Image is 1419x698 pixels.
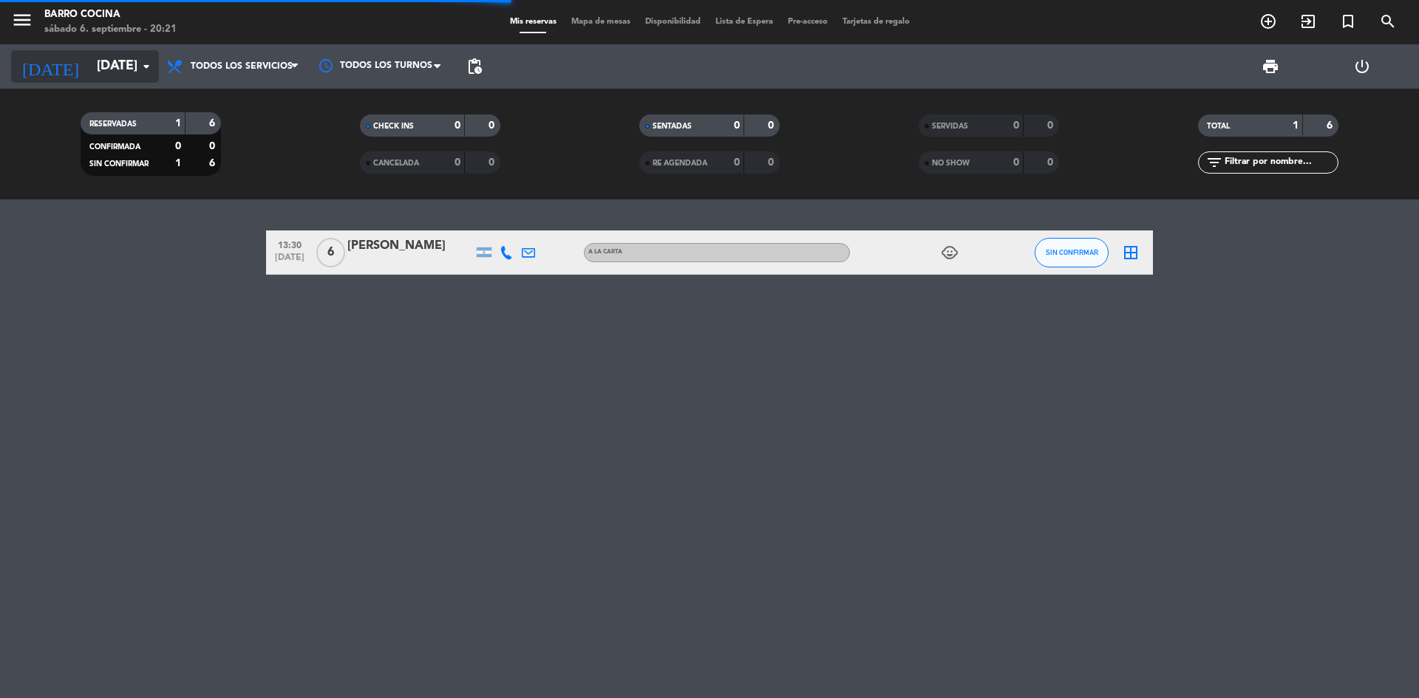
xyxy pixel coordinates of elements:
strong: 1 [175,158,181,168]
span: CONFIRMADA [89,143,140,151]
strong: 0 [734,157,740,168]
span: Disponibilidad [638,18,708,26]
span: pending_actions [466,58,483,75]
i: power_settings_new [1353,58,1371,75]
span: 13:30 [271,236,308,253]
strong: 0 [489,157,497,168]
strong: 0 [1047,120,1056,131]
span: RE AGENDADA [653,160,707,167]
button: menu [11,9,33,36]
span: Todos los servicios [191,61,293,72]
span: SENTADAS [653,123,692,130]
strong: 0 [1047,157,1056,168]
strong: 0 [455,120,460,131]
div: sábado 6. septiembre - 20:21 [44,22,177,37]
span: SIN CONFIRMAR [89,160,149,168]
span: Lista de Espera [708,18,780,26]
i: filter_list [1205,154,1223,171]
div: [PERSON_NAME] [347,236,473,256]
span: NO SHOW [932,160,970,167]
span: print [1262,58,1279,75]
strong: 0 [209,141,218,151]
strong: 0 [768,157,777,168]
i: border_all [1122,244,1140,261]
i: search [1379,13,1397,30]
strong: 1 [175,118,181,129]
span: Pre-acceso [780,18,835,26]
span: SERVIDAS [932,123,968,130]
div: LOG OUT [1316,44,1408,89]
i: child_care [941,244,959,261]
i: exit_to_app [1299,13,1317,30]
strong: 6 [209,118,218,129]
i: add_circle_outline [1259,13,1277,30]
strong: 1 [1293,120,1299,131]
span: TOTAL [1207,123,1230,130]
strong: 0 [1013,120,1019,131]
i: turned_in_not [1339,13,1357,30]
strong: 0 [768,120,777,131]
span: CANCELADA [373,160,419,167]
strong: 0 [734,120,740,131]
span: CHECK INS [373,123,414,130]
strong: 0 [455,157,460,168]
strong: 0 [175,141,181,151]
span: RESERVADAS [89,120,137,128]
strong: 0 [489,120,497,131]
span: 6 [316,238,345,267]
i: [DATE] [11,50,89,83]
i: menu [11,9,33,31]
span: Tarjetas de regalo [835,18,917,26]
strong: 6 [1327,120,1335,131]
input: Filtrar por nombre... [1223,154,1338,171]
span: Mis reservas [503,18,564,26]
div: Barro Cocina [44,7,177,22]
span: A LA CARTA [588,249,622,255]
span: SIN CONFIRMAR [1046,248,1098,256]
button: SIN CONFIRMAR [1035,238,1109,267]
strong: 6 [209,158,218,168]
i: arrow_drop_down [137,58,155,75]
strong: 0 [1013,157,1019,168]
span: [DATE] [271,253,308,270]
span: Mapa de mesas [564,18,638,26]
